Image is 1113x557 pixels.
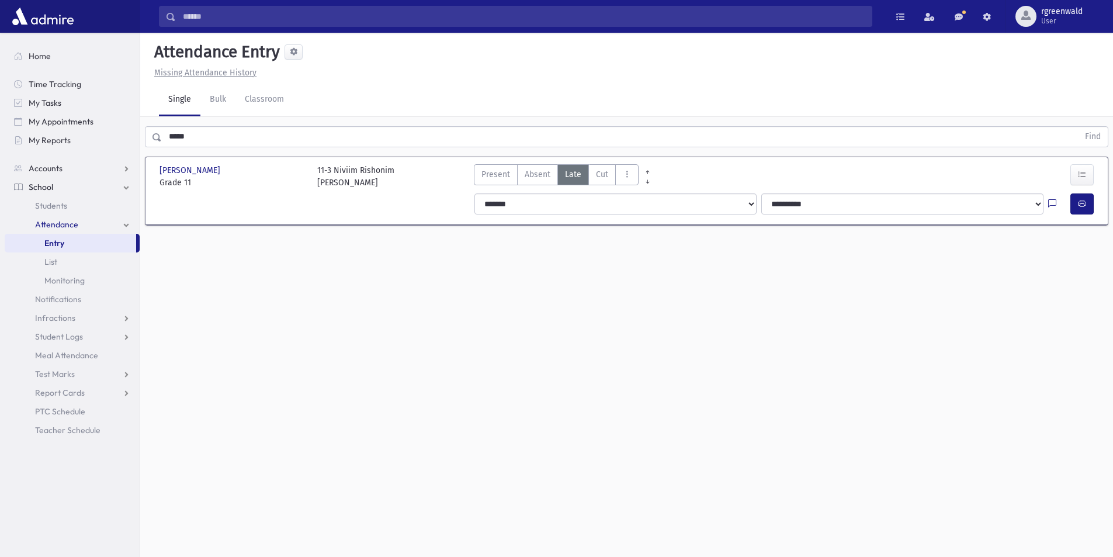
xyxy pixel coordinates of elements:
span: Student Logs [35,331,83,342]
span: Cut [596,168,608,181]
a: Missing Attendance History [150,68,256,78]
a: Single [159,84,200,116]
span: Infractions [35,313,75,323]
a: Monitoring [5,271,140,290]
a: PTC Schedule [5,402,140,421]
span: User [1041,16,1083,26]
span: My Tasks [29,98,61,108]
a: Attendance [5,215,140,234]
span: Present [481,168,510,181]
span: Absent [525,168,550,181]
h5: Attendance Entry [150,42,280,62]
span: My Reports [29,135,71,146]
span: Time Tracking [29,79,81,89]
span: My Appointments [29,116,93,127]
span: Accounts [29,163,63,174]
span: Grade 11 [160,177,306,189]
span: Test Marks [35,369,75,379]
span: Meal Attendance [35,350,98,361]
span: Report Cards [35,388,85,398]
a: Students [5,196,140,215]
a: School [5,178,140,196]
a: List [5,252,140,271]
a: Notifications [5,290,140,309]
a: Accounts [5,159,140,178]
a: Report Cards [5,383,140,402]
u: Missing Attendance History [154,68,256,78]
div: 11-3 Niviim Rishonim [PERSON_NAME] [317,164,394,189]
span: List [44,257,57,267]
span: Late [565,168,581,181]
span: Teacher Schedule [35,425,100,435]
span: [PERSON_NAME] [160,164,223,177]
a: Infractions [5,309,140,327]
a: Home [5,47,140,65]
a: Student Logs [5,327,140,346]
span: Attendance [35,219,78,230]
a: My Tasks [5,94,140,112]
span: Home [29,51,51,61]
input: Search [176,6,872,27]
a: Classroom [235,84,293,116]
span: Entry [44,238,64,248]
a: My Reports [5,131,140,150]
a: Entry [5,234,136,252]
a: My Appointments [5,112,140,131]
a: Meal Attendance [5,346,140,365]
span: School [29,182,53,192]
a: Test Marks [5,365,140,383]
span: rgreenwald [1041,7,1083,16]
a: Bulk [200,84,235,116]
button: Find [1078,127,1108,147]
div: AttTypes [474,164,639,189]
span: Students [35,200,67,211]
a: Teacher Schedule [5,421,140,440]
img: AdmirePro [9,5,77,28]
a: Time Tracking [5,75,140,94]
span: Monitoring [44,275,85,286]
span: PTC Schedule [35,406,85,417]
span: Notifications [35,294,81,305]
